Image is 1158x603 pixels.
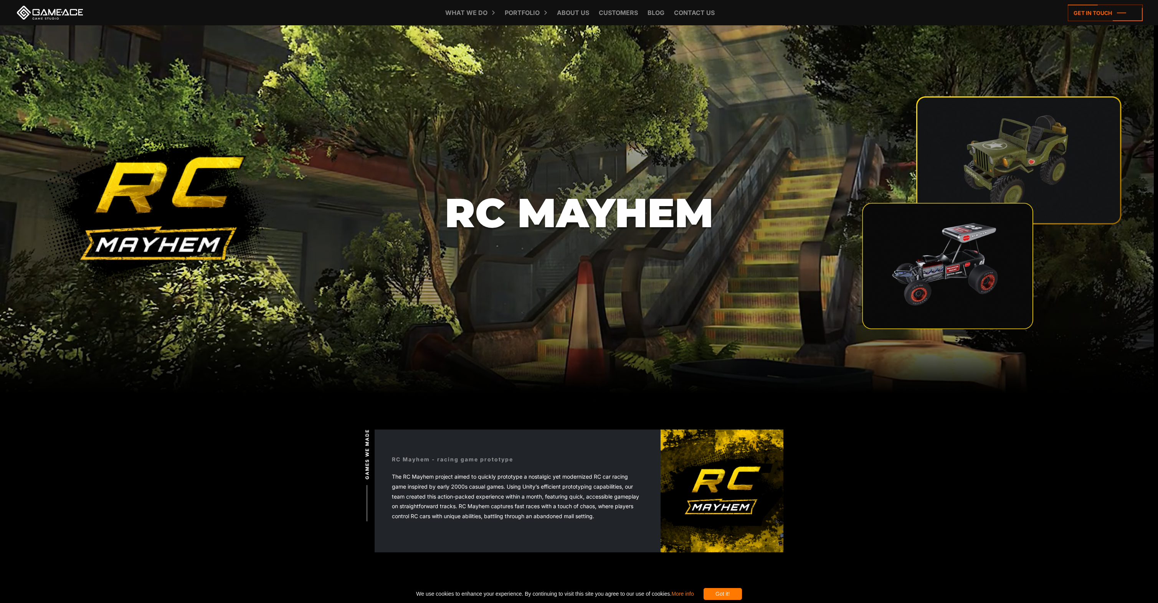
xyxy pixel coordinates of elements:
[704,588,742,600] div: Got it!
[671,591,694,597] a: More info
[392,472,643,521] p: The RC Mayhem project aimed to quickly prototype a nostalgic yet modernized RC car racing game in...
[1068,5,1143,21] a: Get in touch
[392,455,513,463] div: RC Mayhem - racing game prototype
[416,588,694,600] span: We use cookies to enhance your experience. By continuing to visit this site you agree to our use ...
[364,429,371,479] span: Games we made
[445,191,714,235] h1: RC Mayhem
[661,430,783,552] img: Rc mayhem top logo block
